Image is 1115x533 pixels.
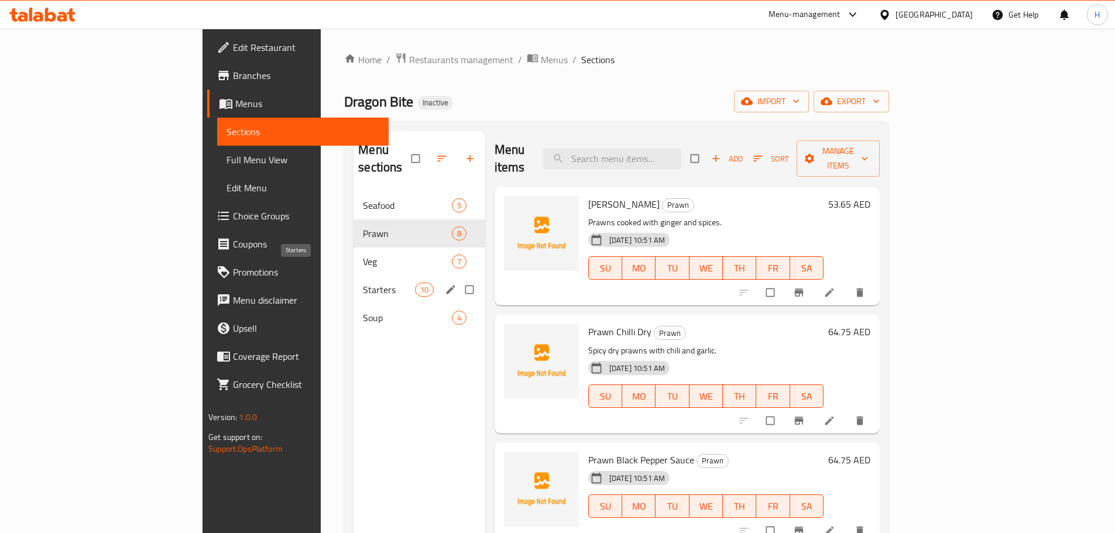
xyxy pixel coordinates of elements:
[208,441,283,456] a: Support.OpsPlatform
[518,53,522,67] li: /
[660,498,684,515] span: TU
[756,256,790,280] button: FR
[662,198,694,212] div: Prawn
[694,260,718,277] span: WE
[734,91,809,112] button: import
[363,226,452,240] span: Prawn
[233,293,379,307] span: Menu disclaimer
[233,209,379,223] span: Choice Groups
[354,219,485,247] div: Prawn8
[711,152,743,166] span: Add
[708,150,746,168] button: Add
[593,388,617,405] span: SU
[627,498,651,515] span: MO
[660,260,684,277] span: TU
[452,255,466,269] div: items
[504,324,579,398] img: Prawn Chilli Dry
[452,256,466,267] span: 7
[728,388,752,405] span: TH
[823,94,880,109] span: export
[504,452,579,527] img: Prawn Black Pepper Sauce
[207,314,389,342] a: Upsell
[824,287,838,298] a: Edit menu item
[756,384,790,408] button: FR
[750,150,792,168] button: Sort
[769,8,840,22] div: Menu-management
[239,410,257,425] span: 1.0.0
[694,388,718,405] span: WE
[759,281,784,304] span: Select to update
[588,256,622,280] button: SU
[728,260,752,277] span: TH
[694,498,718,515] span: WE
[605,363,670,374] span: [DATE] 10:51 AM
[207,370,389,398] a: Grocery Checklist
[756,494,790,518] button: FR
[814,91,889,112] button: export
[588,215,824,230] p: Prawns cooked with ginger and spices.
[588,384,622,408] button: SU
[654,326,686,340] div: Prawn
[605,473,670,484] span: [DATE] 10:51 AM
[708,150,746,168] span: Add item
[233,40,379,54] span: Edit Restaurant
[363,311,452,325] span: Soup
[207,202,389,230] a: Choice Groups
[588,451,694,469] span: Prawn Black Pepper Sauce
[656,256,689,280] button: TU
[1095,8,1100,21] span: H
[656,494,689,518] button: TU
[416,284,433,295] span: 10
[235,97,379,111] span: Menus
[761,388,785,405] span: FR
[207,33,389,61] a: Edit Restaurant
[746,150,797,168] span: Sort items
[233,68,379,82] span: Branches
[527,52,568,67] a: Menus
[759,410,784,432] span: Select to update
[443,282,461,297] button: edit
[790,494,824,518] button: SA
[354,247,485,276] div: Veg7
[207,90,389,118] a: Menus
[743,94,800,109] span: import
[363,198,452,212] span: Seafood
[790,256,824,280] button: SA
[363,283,414,297] span: Starters
[409,53,513,67] span: Restaurants management
[217,174,389,202] a: Edit Menu
[452,200,466,211] span: 5
[654,326,685,340] span: Prawn
[723,494,756,518] button: TH
[761,260,785,277] span: FR
[786,280,814,305] button: Branch-specific-item
[896,8,973,21] div: [GEOGRAPHIC_DATA]
[415,283,434,297] div: items
[622,384,656,408] button: MO
[723,256,756,280] button: TH
[828,196,870,212] h6: 53.65 AED
[790,384,824,408] button: SA
[233,349,379,363] span: Coverage Report
[344,52,889,67] nav: breadcrumb
[697,454,728,467] span: Prawn
[504,196,579,271] img: Ginger Prawn
[806,144,870,173] span: Manage items
[363,255,452,269] span: Veg
[588,323,651,341] span: Prawn Chilli Dry
[622,494,656,518] button: MO
[207,61,389,90] a: Branches
[627,388,651,405] span: MO
[588,343,824,358] p: Spicy dry prawns with chili and garlic.
[795,388,819,405] span: SA
[233,237,379,251] span: Coupons
[723,384,756,408] button: TH
[847,408,875,434] button: delete
[452,228,466,239] span: 8
[605,235,670,246] span: [DATE] 10:51 AM
[797,140,880,177] button: Manage items
[660,388,684,405] span: TU
[233,321,379,335] span: Upsell
[418,98,453,108] span: Inactive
